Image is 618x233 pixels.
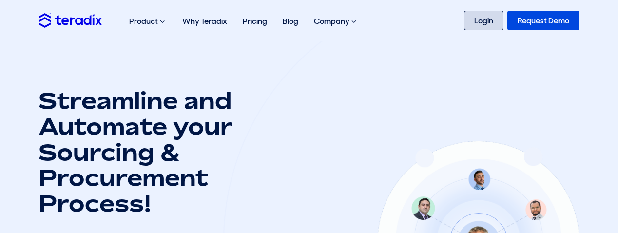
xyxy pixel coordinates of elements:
a: Pricing [235,6,275,37]
a: Login [464,11,503,30]
iframe: Chatbot [554,169,604,219]
a: Request Demo [507,11,579,30]
div: Company [306,6,366,37]
a: Why Teradix [174,6,235,37]
h1: Streamline and Automate your Sourcing & Procurement Process! [39,88,272,216]
img: Teradix logo [39,13,102,27]
a: Blog [275,6,306,37]
div: Product [121,6,174,37]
